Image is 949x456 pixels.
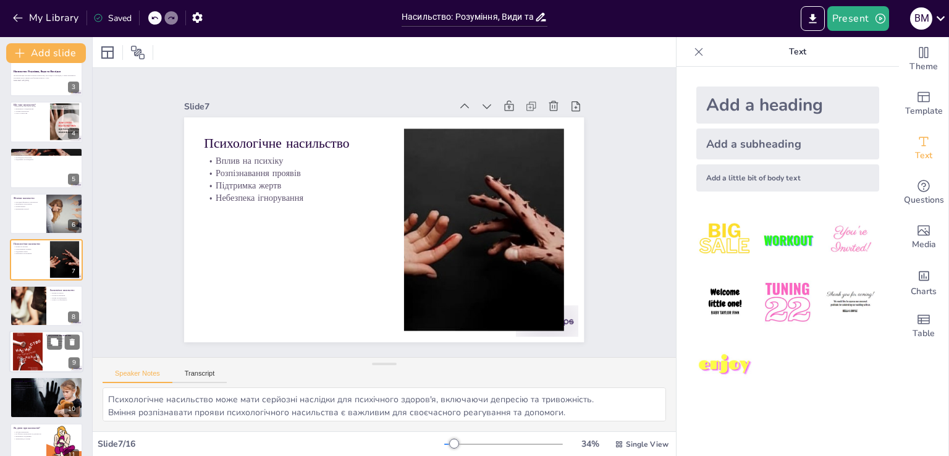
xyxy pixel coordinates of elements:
[14,149,79,153] p: Види насильства
[14,201,43,203] p: Наслідки фізичного насильства
[14,79,79,82] p: Generated with [URL]
[210,136,390,167] p: Вплив на психіку
[904,193,944,207] span: Questions
[14,384,79,386] p: Важливість підтримки
[696,164,879,192] div: Add a little bit of body text
[14,248,46,251] p: Розпізнавання проявів
[98,438,444,450] div: Slide 7 / 16
[6,43,86,63] button: Add slide
[696,274,754,331] img: 4.jpeg
[14,253,46,255] p: Небезпека ігнорування
[10,101,83,142] div: 4
[68,82,79,93] div: 3
[14,205,43,208] p: Профілактика
[47,334,62,349] button: Duplicate Slide
[14,431,43,433] p: Дії при насильстві
[910,7,932,30] div: В М
[14,196,43,200] p: Фізичне насильство
[10,193,83,234] div: 6
[103,369,172,383] button: Speaker Notes
[696,337,754,394] img: 7.jpeg
[10,239,83,280] div: 7
[696,129,879,159] div: Add a subheading
[899,304,948,348] div: Add a table
[14,208,43,210] p: Визначення агресії
[68,128,79,139] div: 4
[65,334,80,349] button: Delete Slide
[14,381,79,384] p: Емоційні зв'язки
[899,126,948,171] div: Add text boxes
[14,251,46,253] p: Підтримка жертв
[899,37,948,82] div: Change the overall theme
[905,104,943,118] span: Template
[14,75,79,79] p: Ця презентація розгляне поняття насильства, його види та наслідки, а також важливість розуміння ц...
[14,435,43,437] p: Важливість підтримки
[50,297,79,299] p: Права постраждалих
[209,148,389,179] p: Розпізнавання проявів
[14,242,46,246] p: Психологічне насильство
[68,219,79,230] div: 6
[911,285,937,298] span: Charts
[402,8,534,26] input: Insert title
[50,288,79,292] p: Економічне насильство
[14,379,79,382] p: Домашнє насильство
[899,260,948,304] div: Add charts and graphs
[10,285,83,326] div: 8
[14,112,46,115] p: Роль суспільства
[14,388,79,391] p: Профілактика
[69,358,80,369] div: 9
[827,6,889,31] button: Present
[103,387,666,421] textarea: Психологічне насильство може мати серйозні наслідки для психічного здоров'я, включаючи депресію т...
[14,151,79,154] p: Чотири види насильства
[14,246,46,248] p: Вплив на психіку
[206,173,387,204] p: Небезпека ігнорування
[14,386,79,389] p: Розпізнавання домашнього насильства
[899,82,948,126] div: Add ready made slides
[196,80,462,120] div: Slide 7
[50,292,79,295] p: Вплив на життя
[14,108,46,111] p: Важливість усвідомлення
[626,439,669,449] span: Single View
[575,438,605,450] div: 34 %
[46,337,80,340] p: Важливість розуміння
[14,156,79,159] p: Необхідність боротьби
[98,43,117,62] div: Layout
[50,299,79,302] p: Освіта та обізнаність
[899,171,948,215] div: Get real-time input from your audience
[10,377,83,418] div: 10
[822,211,879,269] img: 3.jpeg
[10,148,83,188] div: 5
[801,6,825,31] button: Export to PowerPoint
[14,426,43,430] p: Як діяти при насильстві?
[9,331,83,373] div: 9
[14,203,43,206] p: Важливість реагування
[759,211,816,269] img: 2.jpeg
[172,369,227,383] button: Transcript
[696,211,754,269] img: 1.jpeg
[208,161,388,192] p: Підтримка жертв
[14,103,46,107] p: Що таке насильство?
[10,56,83,96] div: 3
[14,106,46,108] p: Насильство має багато форм
[909,60,938,74] span: Theme
[14,433,43,436] p: Не бійтеся звертатися за допомогою
[915,149,932,163] span: Text
[709,37,887,67] p: Text
[696,87,879,124] div: Add a heading
[14,437,43,440] p: Звернення до поліції
[68,266,79,277] div: 7
[14,110,46,112] p: Ознаки насильства
[912,238,936,251] span: Media
[14,154,79,156] p: Вплив на суспільство
[130,45,145,60] span: Position
[46,342,80,345] p: Підтримка жертв
[899,215,948,260] div: Add images, graphics, shapes or video
[68,311,79,323] div: 8
[212,116,393,153] p: Психологічне насильство
[46,334,80,337] p: Сексуальне насильство
[46,340,80,342] p: Наслідки для жертв
[50,294,79,297] p: Контроль фінансів
[759,274,816,331] img: 5.jpeg
[64,403,79,415] div: 10
[14,70,61,73] strong: Насильство: Розуміння, Види та Наслідки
